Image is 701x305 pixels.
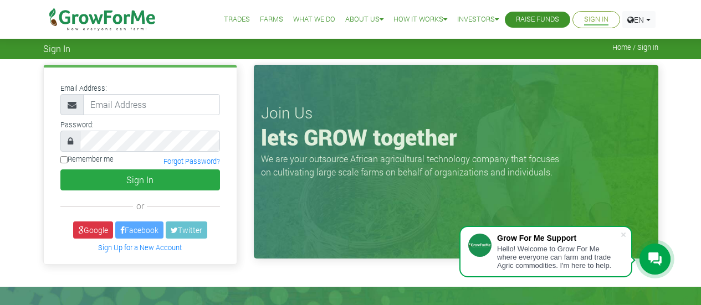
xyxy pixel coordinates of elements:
[260,14,283,25] a: Farms
[60,169,220,190] button: Sign In
[345,14,383,25] a: About Us
[60,154,114,164] label: Remember me
[224,14,250,25] a: Trades
[60,156,68,163] input: Remember me
[43,43,70,54] span: Sign In
[261,104,651,122] h3: Join Us
[83,94,220,115] input: Email Address
[60,120,94,130] label: Password:
[622,11,656,28] a: EN
[261,124,651,151] h1: lets GROW together
[584,14,608,25] a: Sign In
[293,14,335,25] a: What We Do
[98,243,182,252] a: Sign Up for a New Account
[612,43,658,51] span: Home / Sign In
[73,221,113,239] a: Google
[497,245,620,270] div: Hello! Welcome to Grow For Me where everyone can farm and trade Agric commodities. I'm here to help.
[60,199,220,213] div: or
[516,14,559,25] a: Raise Funds
[457,14,499,25] a: Investors
[163,157,220,166] a: Forgot Password?
[497,234,620,242] div: Grow For Me Support
[393,14,447,25] a: How it Works
[60,83,107,94] label: Email Address:
[261,152,566,179] p: We are your outsource African agricultural technology company that focuses on cultivating large s...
